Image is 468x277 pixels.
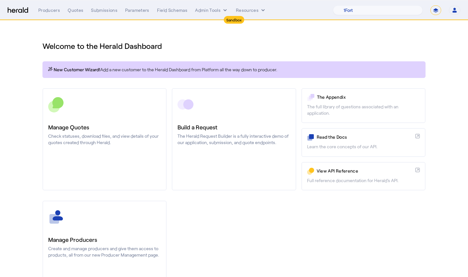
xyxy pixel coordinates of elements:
button: Resources dropdown menu [236,7,266,13]
p: Check statuses, download files, and view details of your quotes created through Herald. [48,133,161,146]
span: New Customer Wizard! [54,66,100,73]
a: The AppendixThe full library of questions associated with an application. [301,88,426,123]
img: Herald Logo [8,7,28,13]
div: Quotes [68,7,83,13]
a: View API ReferenceFull reference documentation for Herald's API. [301,162,426,190]
p: The full library of questions associated with an application. [307,104,420,116]
a: Build a RequestThe Herald Request Builder is a fully interactive demo of our application, submiss... [172,88,296,190]
h3: Build a Request [177,123,290,132]
p: Add a new customer to the Herald Dashboard from Platform all the way down to producer. [48,66,420,73]
p: Full reference documentation for Herald's API. [307,177,420,184]
p: Create and manage producers and give them access to products, all from our new Producer Managemen... [48,245,161,258]
div: Parameters [125,7,149,13]
h3: Manage Quotes [48,123,161,132]
h1: Welcome to the Herald Dashboard [42,41,426,51]
a: Read the DocsLearn the core concepts of our API. [301,128,426,157]
p: The Herald Request Builder is a fully interactive demo of our application, submission, and quote ... [177,133,290,146]
div: Field Schemas [157,7,188,13]
div: Producers [38,7,60,13]
div: Submissions [91,7,117,13]
p: View API Reference [317,168,413,174]
p: The Appendix [317,94,420,100]
a: Manage QuotesCheck statuses, download files, and view details of your quotes created through Herald. [42,88,167,190]
h3: Manage Producers [48,235,161,244]
p: Learn the core concepts of our API. [307,143,420,150]
div: Sandbox [224,16,245,24]
button: internal dropdown menu [195,7,228,13]
p: Read the Docs [317,134,413,140]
